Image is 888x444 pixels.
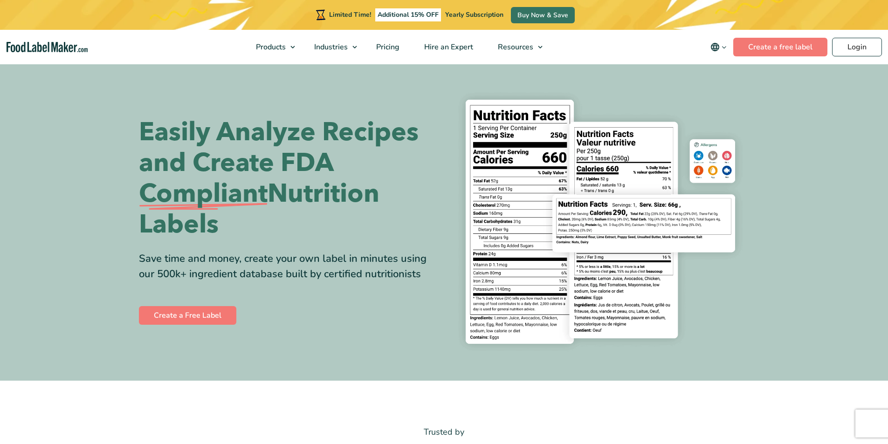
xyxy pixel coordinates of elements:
[139,251,437,282] div: Save time and money, create your own label in minutes using our 500k+ ingredient database built b...
[495,42,534,52] span: Resources
[733,38,827,56] a: Create a free label
[311,42,349,52] span: Industries
[364,30,410,64] a: Pricing
[832,38,882,56] a: Login
[139,306,236,325] a: Create a Free Label
[244,30,300,64] a: Products
[511,7,575,23] a: Buy Now & Save
[412,30,483,64] a: Hire an Expert
[139,117,437,240] h1: Easily Analyze Recipes and Create FDA Nutrition Labels
[329,10,371,19] span: Limited Time!
[253,42,287,52] span: Products
[445,10,503,19] span: Yearly Subscription
[486,30,547,64] a: Resources
[373,42,400,52] span: Pricing
[375,8,441,21] span: Additional 15% OFF
[139,425,750,439] p: Trusted by
[421,42,474,52] span: Hire an Expert
[139,178,268,209] span: Compliant
[302,30,362,64] a: Industries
